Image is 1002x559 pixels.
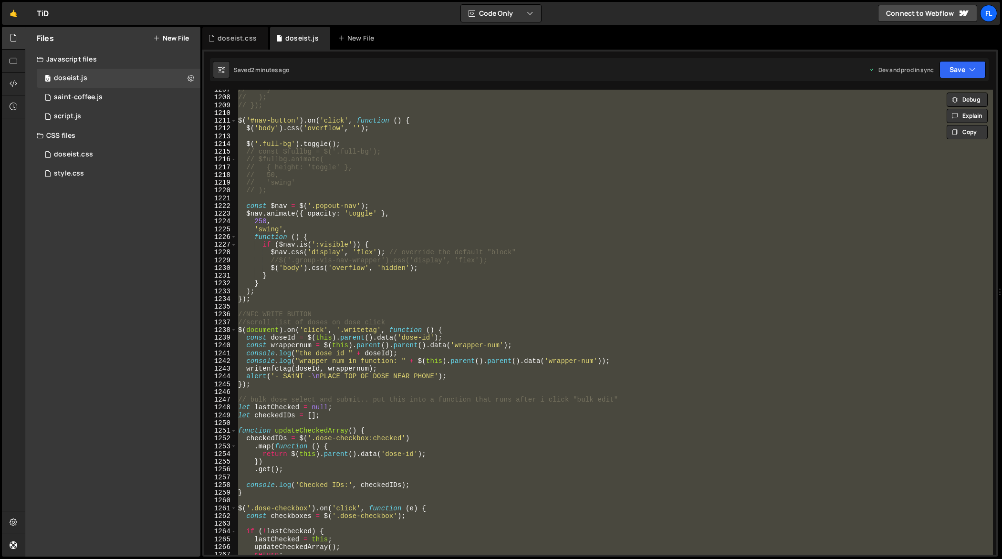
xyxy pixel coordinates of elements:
div: 1211 [204,117,237,124]
div: 1212 [204,124,237,132]
div: 1267 [204,551,237,559]
div: 1217 [204,164,237,171]
button: Save [939,61,986,78]
div: 1236 [204,311,237,318]
div: 1264 [204,528,237,535]
div: 4604/37981.js [37,69,200,88]
div: 1240 [204,342,237,349]
div: 1265 [204,536,237,543]
div: 1234 [204,295,237,303]
div: 1242 [204,357,237,365]
div: 1239 [204,334,237,342]
div: saint-coffee.js [54,93,103,102]
div: 1250 [204,419,237,427]
div: 1260 [204,497,237,504]
div: doseist.js [54,74,87,83]
div: 1207 [204,86,237,93]
div: 1221 [204,195,237,202]
a: Fl [980,5,997,22]
h2: Files [37,33,54,43]
div: 4604/27020.js [37,88,200,107]
div: 1223 [204,210,237,217]
div: 1245 [204,381,237,388]
div: 1261 [204,505,237,512]
div: 1220 [204,186,237,194]
a: Connect to Webflow [878,5,977,22]
div: 1256 [204,466,237,473]
button: Code Only [461,5,541,22]
a: 🤙 [2,2,25,25]
div: 1241 [204,350,237,357]
div: 1266 [204,543,237,551]
div: 1210 [204,109,237,117]
div: 4604/42100.css [37,145,200,164]
div: 1247 [204,396,237,404]
button: Debug [947,93,988,107]
button: Explain [947,109,988,123]
div: doseist.css [218,33,257,43]
div: 1259 [204,489,237,497]
div: 1230 [204,264,237,272]
div: 1225 [204,226,237,233]
div: 4604/25434.css [37,164,200,183]
div: 1227 [204,241,237,248]
div: 1218 [204,171,237,179]
div: 1209 [204,102,237,109]
div: 1213 [204,133,237,140]
div: TiD [37,8,49,19]
div: doseist.js [285,33,319,43]
div: 1246 [204,388,237,396]
div: 1208 [204,93,237,101]
div: Saved [234,66,289,74]
div: 2 minutes ago [251,66,289,74]
div: 1238 [204,326,237,334]
div: style.css [54,169,84,178]
div: Dev and prod in sync [869,66,934,74]
div: 1219 [204,179,237,186]
div: 1224 [204,217,237,225]
div: 1263 [204,520,237,528]
div: script.js [54,112,81,121]
div: 1232 [204,279,237,287]
div: 1249 [204,412,237,419]
div: 1262 [204,512,237,520]
div: 1252 [204,435,237,442]
div: 1253 [204,443,237,450]
div: 1244 [204,373,237,380]
div: 1258 [204,481,237,489]
div: 1231 [204,272,237,279]
div: 1248 [204,404,237,411]
div: 1251 [204,427,237,435]
span: 0 [45,75,51,83]
div: New File [338,33,378,43]
div: CSS files [25,126,200,145]
button: Copy [947,125,988,139]
div: 1229 [204,257,237,264]
div: 4604/24567.js [37,107,200,126]
div: 1216 [204,155,237,163]
div: 1228 [204,248,237,256]
div: 1226 [204,233,237,241]
div: Javascript files [25,50,200,69]
div: 1222 [204,202,237,210]
button: New File [153,34,189,42]
div: 1235 [204,303,237,311]
div: 1214 [204,140,237,148]
div: 1233 [204,288,237,295]
div: 1255 [204,458,237,466]
div: doseist.css [54,150,93,159]
div: 1215 [204,148,237,155]
div: 1254 [204,450,237,458]
div: 1257 [204,474,237,481]
div: 1243 [204,365,237,373]
div: 1237 [204,319,237,326]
